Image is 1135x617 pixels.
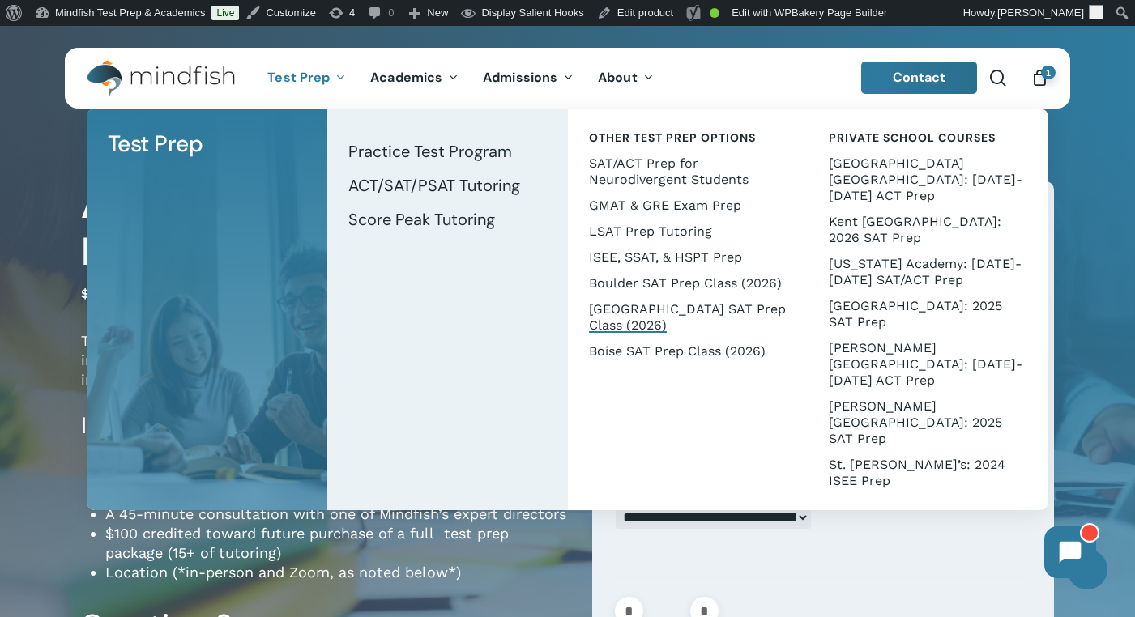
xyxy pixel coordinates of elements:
[589,343,766,359] span: Boise SAT Prep Class (2026)
[829,256,1022,287] span: [US_STATE] Academy: [DATE]-[DATE] SAT/ACT Prep
[105,563,568,582] li: Location (*in-person and Zoom, as noted below*)
[829,340,1022,388] span: [PERSON_NAME][GEOGRAPHIC_DATA]: [DATE]-[DATE] ACT Prep
[589,223,712,239] span: LSAT Prep Tutoring
[103,125,311,164] a: Test Prep
[824,125,1032,151] a: Private School Courses
[829,214,1001,245] span: Kent [GEOGRAPHIC_DATA]: 2026 SAT Prep
[710,8,719,18] div: Good
[343,168,552,202] a: ACT/SAT/PSAT Tutoring
[81,286,132,301] bdi: 250.00
[589,130,756,145] span: Other Test Prep Options
[108,129,203,159] span: Test Prep
[81,411,568,440] h4: Includes:
[348,175,520,196] span: ACT/SAT/PSAT Tutoring
[584,338,792,364] a: Boise SAT Prep Class (2026)
[829,398,1002,446] span: [PERSON_NAME][GEOGRAPHIC_DATA]: 2025 SAT Prep
[343,202,552,236] a: Score Peak Tutoring
[589,301,786,333] span: [GEOGRAPHIC_DATA] SAT Prep Class (2026)
[471,71,586,85] a: Admissions
[255,71,358,85] a: Test Prep
[584,151,792,193] a: SAT/ACT Prep for Neurodivergent Students
[1028,510,1112,594] iframe: Chatbot
[824,293,1032,335] a: [GEOGRAPHIC_DATA]: 2025 SAT Prep
[105,524,568,563] li: $100 credited toward future purchase of a full test prep package (15+ of tutoring)
[348,209,495,230] span: Score Peak Tutoring
[584,245,792,270] a: ISEE, SSAT, & HSPT Prep
[829,155,1022,203] span: [GEOGRAPHIC_DATA] [GEOGRAPHIC_DATA]: [DATE]-[DATE] ACT Prep
[584,193,792,219] a: GMAT & GRE Exam Prep
[829,130,996,145] span: Private School Courses
[824,251,1032,293] a: [US_STATE] Academy: [DATE]-[DATE] SAT/ACT Prep
[584,219,792,245] a: LSAT Prep Tutoring
[81,181,568,275] h1: ACT vs. SAT Practice Test Program
[483,69,557,86] span: Admissions
[81,331,568,411] p: Take proctored and timed ACT and SAT practice tests and gain invaluable insight into your perform...
[105,504,568,524] li: A 45-minute consultation with one of Mindfish’s expert directors
[824,452,1032,494] a: St. [PERSON_NAME]’s: 2024 ISEE Prep
[255,48,665,109] nav: Main Menu
[586,71,666,85] a: About
[267,69,330,86] span: Test Prep
[829,457,1005,488] span: St. [PERSON_NAME]’s: 2024 ISEE Prep
[584,296,792,338] a: [GEOGRAPHIC_DATA] SAT Prep Class (2026)
[584,270,792,296] a: Boulder SAT Prep Class (2026)
[370,69,442,86] span: Academics
[824,209,1032,251] a: Kent [GEOGRAPHIC_DATA]: 2026 SAT Prep
[358,71,471,85] a: Academics
[589,198,741,213] span: GMAT & GRE Exam Prep
[861,62,978,94] a: Contact
[589,249,742,265] span: ISEE, SSAT, & HSPT Prep
[343,134,552,168] a: Practice Test Program
[584,125,792,151] a: Other Test Prep Options
[589,275,782,291] span: Boulder SAT Prep Class (2026)
[211,6,239,20] a: Live
[65,48,1070,109] header: Main Menu
[893,69,946,86] span: Contact
[598,69,638,86] span: About
[829,298,1002,330] span: [GEOGRAPHIC_DATA]: 2025 SAT Prep
[589,155,749,187] span: SAT/ACT Prep for Neurodivergent Students
[824,335,1032,394] a: [PERSON_NAME][GEOGRAPHIC_DATA]: [DATE]-[DATE] ACT Prep
[1030,69,1048,87] a: Cart
[997,6,1084,19] span: [PERSON_NAME]
[81,286,89,301] span: $
[348,141,512,162] span: Practice Test Program
[824,394,1032,452] a: [PERSON_NAME][GEOGRAPHIC_DATA]: 2025 SAT Prep
[824,151,1032,209] a: [GEOGRAPHIC_DATA] [GEOGRAPHIC_DATA]: [DATE]-[DATE] ACT Prep
[1041,66,1056,79] span: 1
